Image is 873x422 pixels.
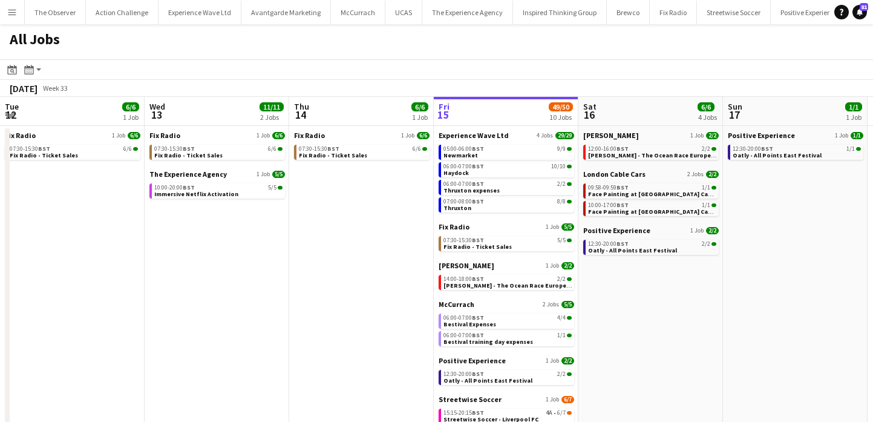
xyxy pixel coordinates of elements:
[472,236,484,244] span: BST
[728,131,795,140] span: Positive Experience
[711,186,716,190] span: 1/1
[443,199,484,205] span: 07:00-08:00
[294,131,430,140] a: Fix Radio1 Job6/6
[331,1,385,24] button: McCurrach
[443,181,484,187] span: 06:00-07:00
[25,1,86,24] button: The Observer
[567,200,572,203] span: 8/8
[268,185,276,191] span: 5/5
[299,145,427,159] a: 07:30-15:30BST6/6Fix Radio - Ticket Sales
[537,132,553,139] span: 4 Jobs
[616,240,629,248] span: BST
[443,377,532,384] span: Oatly - All Points East Festival
[567,165,572,168] span: 10/10
[588,202,629,208] span: 10:00-17:00
[557,410,566,416] span: 6/7
[650,1,697,24] button: Fix Radio
[687,171,704,178] span: 2 Jobs
[422,1,513,24] button: The Experience Agency
[260,102,284,111] span: 11/11
[443,197,572,211] a: 07:00-08:00BST8/8Thruxton
[443,237,484,243] span: 07:30-15:30
[443,371,484,377] span: 12:30-20:00
[583,170,719,226] div: London Cable Cars2 Jobs2/209:58-09:59BST1/1Face Painting at [GEOGRAPHIC_DATA] Cable Cars10:00-17:...
[439,356,506,365] span: Positive Experience
[702,241,710,247] span: 2/2
[702,202,710,208] span: 1/1
[10,145,138,159] a: 07:30-15:30BST6/6Fix Radio - Ticket Sales
[3,108,19,122] span: 12
[561,396,574,403] span: 6/7
[123,146,132,152] span: 6/6
[702,146,710,152] span: 2/2
[154,145,283,159] a: 07:30-15:30BST6/6Fix Radio - Ticket Sales
[439,261,574,270] a: [PERSON_NAME]1 Job2/2
[278,147,283,151] span: 6/6
[588,151,748,159] span: Helly Hansen - The Ocean Race Europe Race Village
[583,226,650,235] span: Positive Experience
[761,145,773,153] span: BST
[443,332,484,338] span: 06:00-07:00
[443,169,469,177] span: Haydock
[728,131,863,162] div: Positive Experience1 Job1/112:30-20:00BST1/1Oatly - All Points East Festival
[257,132,270,139] span: 1 Job
[851,132,863,139] span: 1/1
[546,262,559,269] span: 1 Job
[472,314,484,321] span: BST
[443,331,572,345] a: 06:00-07:00BST1/1Bestival training day expenses
[711,203,716,207] span: 1/1
[561,262,574,269] span: 2/2
[443,338,533,346] span: Bestival training day expenses
[294,131,430,162] div: Fix Radio1 Job6/607:30-15:30BST6/6Fix Radio - Ticket Sales
[149,131,285,140] a: Fix Radio1 Job6/6
[567,334,572,337] span: 1/1
[698,113,717,122] div: 4 Jobs
[702,185,710,191] span: 1/1
[278,186,283,190] span: 5/5
[439,131,574,222] div: Experience Wave Ltd4 Jobs29/2905:00-06:00BST9/9Newmarket06:00-07:00BST10/10Haydock06:00-07:00BST2...
[588,240,716,254] a: 12:30-20:00BST2/2Oatly - All Points East Festival
[561,301,574,308] span: 5/5
[557,332,566,338] span: 1/1
[583,170,719,179] a: London Cable Cars2 Jobs2/2
[40,84,70,93] span: Week 33
[439,356,574,395] div: Positive Experience1 Job2/212:30-20:00BST2/2Oatly - All Points East Festival
[411,102,428,111] span: 6/6
[706,171,719,178] span: 2/2
[437,108,450,122] span: 15
[272,132,285,139] span: 6/6
[472,275,484,283] span: BST
[588,201,716,215] a: 10:00-17:00BST1/1Face Painting at [GEOGRAPHIC_DATA] Cable Cars
[10,151,78,159] span: Fix Radio - Ticket Sales
[557,276,566,282] span: 2/2
[148,108,165,122] span: 13
[439,101,450,112] span: Fri
[567,147,572,151] span: 9/9
[133,147,138,151] span: 6/6
[154,185,195,191] span: 10:00-20:00
[549,113,572,122] div: 10 Jobs
[472,162,484,170] span: BST
[733,151,822,159] span: Oatly - All Points East Festival
[711,147,716,151] span: 2/2
[583,131,639,140] span: Helly Hansen
[588,145,716,159] a: 12:00-16:00BST2/2[PERSON_NAME] - The Ocean Race Europe Race Village
[159,1,241,24] button: Experience Wave Ltd
[443,236,572,250] a: 07:30-15:30BST5/5Fix Radio - Ticket Sales
[257,171,270,178] span: 1 Job
[439,395,574,404] a: Streetwise Soccer1 Job6/7
[845,102,862,111] span: 1/1
[439,300,574,356] div: McCurrach2 Jobs5/506:00-07:00BST4/4Bestival Expenses06:00-07:00BST1/1Bestival training day expenses
[443,162,572,176] a: 06:00-07:00BST10/10Haydock
[616,183,629,191] span: BST
[439,222,574,261] div: Fix Radio1 Job5/507:30-15:30BST5/5Fix Radio - Ticket Sales
[771,1,849,24] button: Positive Experience
[268,146,276,152] span: 6/6
[472,145,484,153] span: BST
[567,239,572,242] span: 5/5
[439,261,574,300] div: [PERSON_NAME]1 Job2/214:00-18:00BST2/2[PERSON_NAME] - The Ocean Race Europe Race Village
[443,146,484,152] span: 05:00-06:00
[443,163,484,170] span: 06:00-07:00
[443,314,572,328] a: 06:00-07:00BST4/4Bestival Expenses
[728,101,742,112] span: Sun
